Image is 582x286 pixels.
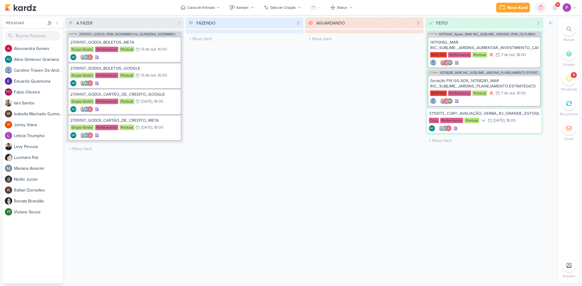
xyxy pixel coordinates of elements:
[14,209,63,215] div: V i v i a n e S o u s a
[70,54,76,60] div: Aline Gimenez Graciano
[415,20,422,26] div: 0
[5,121,12,128] div: Joney Viana
[141,100,152,104] div: [DATE]
[70,80,76,86] div: Criador(a): Aline Gimenez Graciano
[14,56,63,63] div: A l i n e G i m e n e z G r a c i a n o
[5,165,12,172] img: Mariana Amorim
[560,111,578,117] p: Recorrente
[440,98,446,104] img: Iara Santos
[5,208,12,215] div: Viviane Sousa
[440,71,540,74] span: 14708281_MAR INC_SUBLIME_JARDINS_PLANEJAMENTO ESTRATÉGICO
[14,89,63,95] div: F a b i o O l i v e i r a
[563,273,575,279] p: Arquivo
[85,82,89,85] p: AG
[6,58,11,61] p: AG
[67,144,182,153] input: + Novo kard
[442,125,448,131] div: Aline Gimenez Graciano
[79,33,175,36] span: 2709197_GODOI_PDM_NOVEMBRO+1a_QUINZENA_DEZEMBRO
[156,48,167,51] div: , 10:00
[5,4,36,11] img: kardz.app
[429,118,439,123] div: Cury
[70,132,76,138] div: Criador(a): Aline Gimenez Graciano
[5,88,12,96] div: Fabio Oliveira
[430,90,447,96] div: MAR INC
[5,31,61,41] input: Buscar Pessoas
[439,33,535,36] span: 14710061_Ajuste_MAR INC_SUBLIME_JARDINS_PDM_OUTUBRO
[563,3,571,12] img: Distribuição Time Estratégico
[446,125,452,131] img: Alessandra Gomes
[573,73,575,77] div: 4
[5,99,12,107] img: Iara Santos
[5,132,12,139] img: Leticia Triumpho
[6,90,11,94] p: FO
[14,67,63,74] div: C a r o l i n e T r a v e n D e A n d r a d e
[507,5,527,11] div: Novo Kard
[430,40,539,51] div: 14710062_MAR INC_SUBLIME_JARDINS_AUMENTAR_INVESTIMENTO_CAMPANHA
[72,82,75,85] p: AG
[14,78,63,84] div: E d u a r d o Q u a r e s m a
[464,118,479,123] div: Pontual
[515,53,526,57] div: , 18:00
[72,108,75,111] p: AG
[306,35,422,43] input: + Novo kard
[5,176,12,183] img: Nelito Junior
[295,20,302,26] div: 0
[443,127,447,130] p: AG
[443,98,449,104] img: Alessandra Gomes
[141,48,156,51] div: 13 de out
[496,3,530,12] button: Novo Kard
[14,198,63,204] div: R e n a t a B r a n d ã o
[430,78,539,89] div: Geração PIX GG ADS_14708281_MAR INC_SUBLIME_JARDINS_PLANEJAMENTO ESTRATÉGICO
[80,132,86,138] img: Iara Santos
[515,91,526,95] div: , 10:00
[83,54,89,60] div: Aline Gimenez Graciano
[70,54,76,60] div: Criador(a): Aline Gimenez Graciano
[14,143,63,150] div: L e v y P e s s o a
[443,60,449,66] img: Alessandra Gomes
[119,125,134,130] div: Pontual
[14,45,63,52] div: A l e s s a n d r a G o m e s
[5,77,12,85] img: Eduardo Quaresma
[14,100,63,106] div: I a r a S a n t o s
[85,108,89,111] p: AG
[563,62,575,67] p: Grupos
[119,73,134,78] div: Pontual
[5,45,12,52] img: Alessandra Gomes
[78,132,93,138] div: Colaboradores: Iara Santos, Aline Gimenez Graciano, Alessandra Gomes
[5,20,46,26] div: Pessoas
[156,74,167,77] div: , 10:00
[429,125,435,131] div: Criador(a): Aline Gimenez Graciano
[70,40,179,45] div: 2709197_GODOI_BOLETOS_META
[70,106,76,112] div: Criador(a): Aline Gimenez Graciano
[78,80,93,86] div: Colaboradores: Iara Santos, Aline Gimenez Graciano, Alessandra Gomes
[564,37,575,42] p: Buscar
[72,134,75,137] p: AG
[78,54,93,60] div: Colaboradores: Iara Santos, Aline Gimenez Graciano, Alessandra Gomes
[428,71,438,74] span: CT1524
[14,111,63,117] div: I s a b e l l a M a c h a d o G u i m a r ã e s
[438,98,453,104] div: Colaboradores: Iara Santos, Alessandra Gomes, Isabella Machado Guimarães
[472,52,487,58] div: Pontual
[440,60,446,66] img: Iara Santos
[448,52,471,58] div: Performance
[83,80,89,86] div: Aline Gimenez Graciano
[556,2,560,7] span: 9+
[430,52,447,58] div: MAR INC
[70,80,76,86] div: Aline Gimenez Graciano
[426,136,542,145] input: + Novo kard
[558,22,580,42] li: Ctrl + F
[440,118,463,123] div: Performance
[83,106,89,112] div: Aline Gimenez Graciano
[70,106,76,112] div: Aline Gimenez Graciano
[472,90,487,96] div: Pontual
[5,186,12,194] img: Rafael Dornelles
[480,117,487,123] div: Prioridade Baixa
[430,60,436,66] div: Criador(a): Caroline Traven De Andrade
[141,126,152,130] div: [DATE]
[561,87,577,92] p: Pendente
[430,60,436,66] img: Caroline Traven De Andrade
[430,127,434,130] p: AG
[448,90,471,96] div: Performance
[5,56,12,63] div: Aline Gimenez Graciano
[85,134,89,137] p: AG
